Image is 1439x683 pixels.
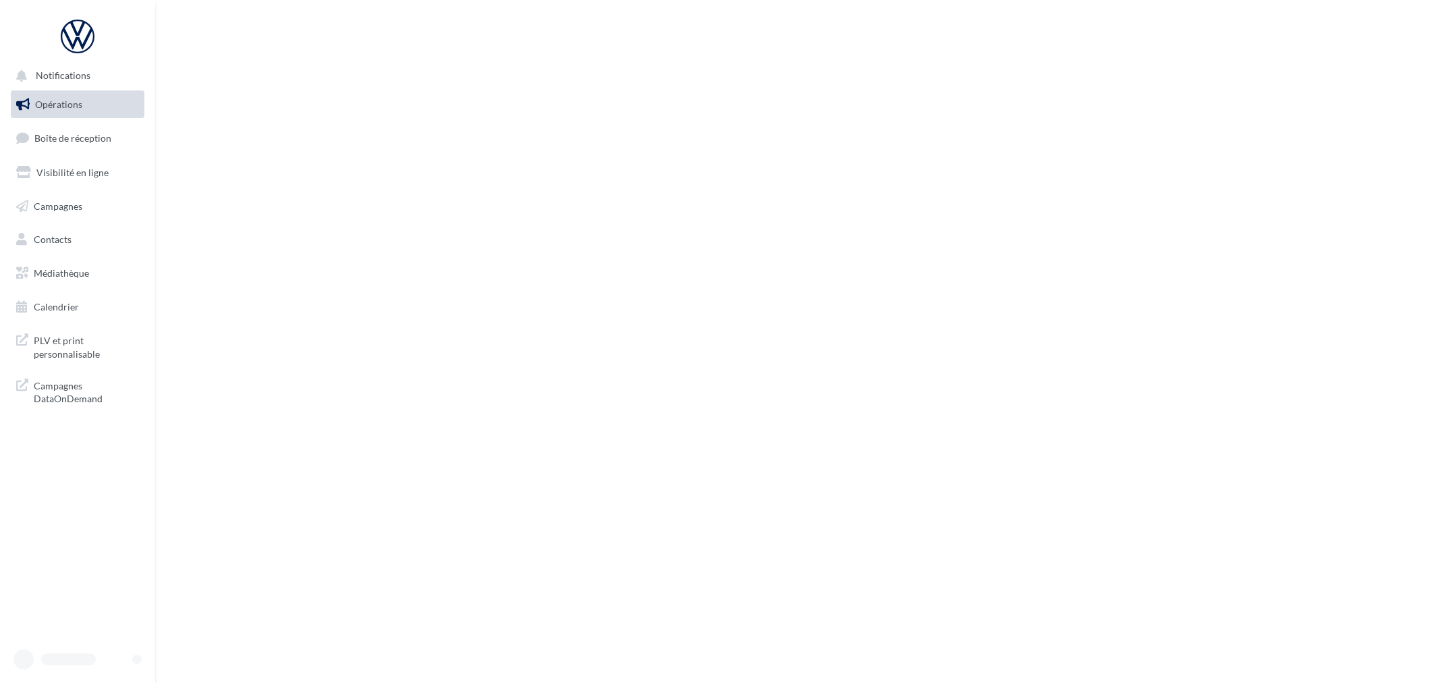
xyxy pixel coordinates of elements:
span: Notifications [36,70,90,82]
a: Contacts [8,225,147,254]
a: Campagnes DataOnDemand [8,371,147,411]
span: Calendrier [34,301,79,312]
a: Médiathèque [8,259,147,288]
span: Opérations [35,99,82,110]
span: Contacts [34,234,72,245]
a: Visibilité en ligne [8,159,147,187]
span: Campagnes [34,200,82,211]
a: Calendrier [8,293,147,321]
span: Visibilité en ligne [36,167,109,178]
span: Médiathèque [34,267,89,279]
a: Campagnes [8,192,147,221]
span: PLV et print personnalisable [34,331,139,360]
a: PLV et print personnalisable [8,326,147,366]
a: Opérations [8,90,147,119]
a: Boîte de réception [8,124,147,153]
span: Boîte de réception [34,132,111,144]
span: Campagnes DataOnDemand [34,377,139,406]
